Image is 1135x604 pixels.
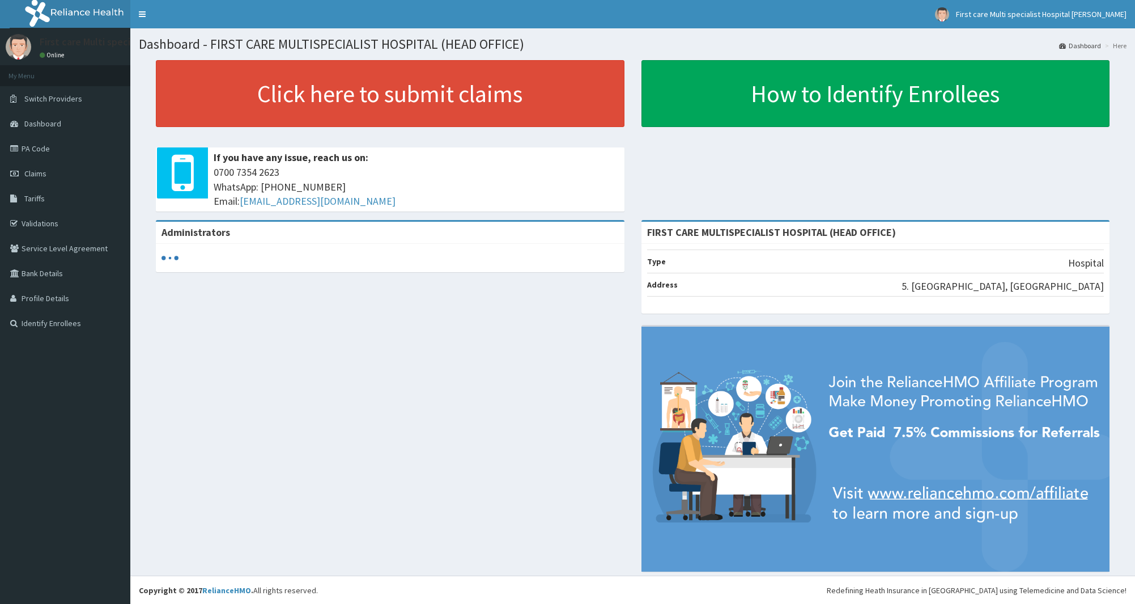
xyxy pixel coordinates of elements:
[139,37,1127,52] h1: Dashboard - FIRST CARE MULTISPECIALIST HOSPITAL (HEAD OFFICE)
[647,226,896,239] strong: FIRST CARE MULTISPECIALIST HOSPITAL (HEAD OFFICE)
[956,9,1127,19] span: First care Multi specialist Hospital [PERSON_NAME]
[935,7,949,22] img: User Image
[1068,256,1104,271] p: Hospital
[827,585,1127,596] div: Redefining Heath Insurance in [GEOGRAPHIC_DATA] using Telemedicine and Data Science!
[214,165,619,209] span: 0700 7354 2623 WhatsApp: [PHONE_NUMBER] Email:
[161,250,178,267] svg: audio-loading
[24,193,45,204] span: Tariffs
[40,37,266,47] p: First care Multi specialist Hospital [PERSON_NAME]
[902,279,1104,294] p: 5. [GEOGRAPHIC_DATA], [GEOGRAPHIC_DATA]
[202,585,251,595] a: RelianceHMO
[161,226,230,239] b: Administrators
[641,327,1110,572] img: provider-team-banner.png
[156,60,624,127] a: Click here to submit claims
[1059,41,1101,50] a: Dashboard
[24,94,82,104] span: Switch Providers
[240,195,396,208] a: [EMAIL_ADDRESS][DOMAIN_NAME]
[641,60,1110,127] a: How to Identify Enrollees
[139,585,253,595] strong: Copyright © 2017 .
[24,168,46,179] span: Claims
[24,119,61,129] span: Dashboard
[214,151,368,164] b: If you have any issue, reach us on:
[1102,41,1127,50] li: Here
[6,34,31,60] img: User Image
[647,256,666,267] b: Type
[40,51,67,59] a: Online
[647,280,678,290] b: Address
